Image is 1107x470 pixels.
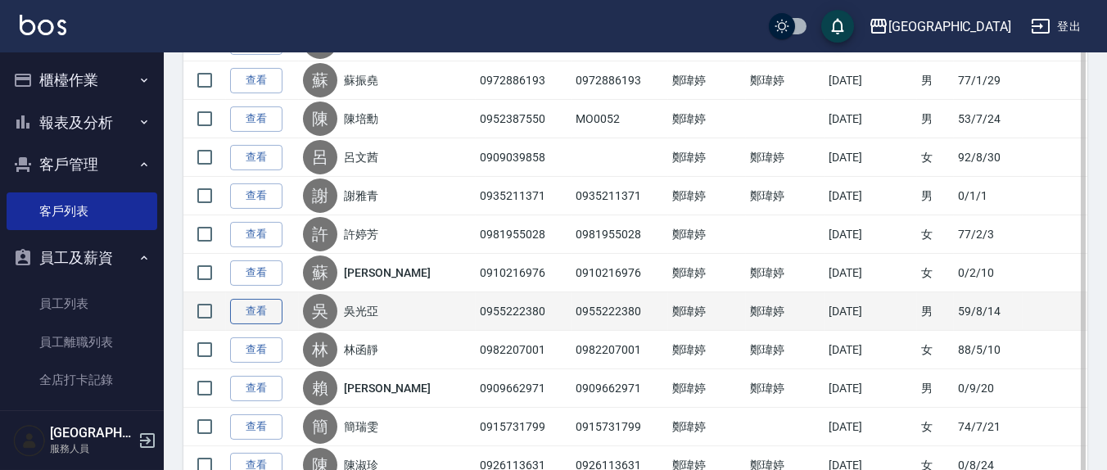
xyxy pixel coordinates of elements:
[746,369,825,408] td: 鄭瑋婷
[954,292,1023,331] td: 59/8/14
[303,102,337,136] div: 陳
[572,292,668,331] td: 0955222380
[825,292,917,331] td: [DATE]
[303,409,337,444] div: 簡
[917,254,955,292] td: 女
[746,138,825,177] td: 鄭瑋婷
[668,61,747,100] td: 鄭瑋婷
[668,369,747,408] td: 鄭瑋婷
[344,341,378,358] a: 林函靜
[230,68,282,93] a: 查看
[572,61,668,100] td: 0972886193
[954,331,1023,369] td: 88/5/10
[7,237,157,279] button: 員工及薪資
[230,222,282,247] a: 查看
[825,408,917,446] td: [DATE]
[230,376,282,401] a: 查看
[668,215,747,254] td: 鄭瑋婷
[954,138,1023,177] td: 92/8/30
[7,192,157,230] a: 客戶列表
[7,102,157,144] button: 報表及分析
[917,100,955,138] td: 男
[917,331,955,369] td: 女
[825,138,917,177] td: [DATE]
[954,369,1023,408] td: 0/9/20
[7,285,157,323] a: 員工列表
[668,138,747,177] td: 鄭瑋婷
[476,138,572,177] td: 0909039858
[888,16,1011,37] div: [GEOGRAPHIC_DATA]
[7,59,157,102] button: 櫃檯作業
[476,292,572,331] td: 0955222380
[476,215,572,254] td: 0981955028
[303,217,337,251] div: 許
[668,254,747,292] td: 鄭瑋婷
[303,255,337,290] div: 蘇
[954,408,1023,446] td: 74/7/21
[230,299,282,324] a: 查看
[572,254,668,292] td: 0910216976
[7,323,157,361] a: 員工離職列表
[303,179,337,213] div: 謝
[344,303,378,319] a: 吳光亞
[344,149,378,165] a: 呂文茜
[476,369,572,408] td: 0909662971
[344,264,431,281] a: [PERSON_NAME]
[1024,11,1087,42] button: 登出
[572,408,668,446] td: 0915731799
[668,408,747,446] td: 鄭瑋婷
[303,371,337,405] div: 賴
[344,418,378,435] a: 簡瑞雯
[572,369,668,408] td: 0909662971
[230,145,282,170] a: 查看
[572,215,668,254] td: 0981955028
[825,177,917,215] td: [DATE]
[13,424,46,457] img: Person
[344,226,378,242] a: 許婷芳
[7,143,157,186] button: 客戶管理
[746,254,825,292] td: 鄭瑋婷
[303,63,337,97] div: 蘇
[572,100,668,138] td: MO0052
[917,215,955,254] td: 女
[20,15,66,35] img: Logo
[917,292,955,331] td: 男
[572,331,668,369] td: 0982207001
[954,215,1023,254] td: 77/2/3
[344,380,431,396] a: [PERSON_NAME]
[825,331,917,369] td: [DATE]
[476,408,572,446] td: 0915731799
[303,332,337,367] div: 林
[917,369,955,408] td: 男
[917,177,955,215] td: 男
[954,177,1023,215] td: 0/1/1
[954,61,1023,100] td: 77/1/29
[668,177,747,215] td: 鄭瑋婷
[917,408,955,446] td: 女
[344,72,378,88] a: 蘇振堯
[344,111,378,127] a: 陳培勳
[746,61,825,100] td: 鄭瑋婷
[825,254,917,292] td: [DATE]
[344,188,378,204] a: 謝雅青
[746,292,825,331] td: 鄭瑋婷
[954,100,1023,138] td: 53/7/24
[7,361,157,399] a: 全店打卡記錄
[230,337,282,363] a: 查看
[230,260,282,286] a: 查看
[476,61,572,100] td: 0972886193
[7,405,157,448] button: 商品管理
[50,425,133,441] h5: [GEOGRAPHIC_DATA]
[303,294,337,328] div: 吳
[230,414,282,440] a: 查看
[862,10,1018,43] button: [GEOGRAPHIC_DATA]
[954,254,1023,292] td: 0/2/10
[825,369,917,408] td: [DATE]
[668,331,747,369] td: 鄭瑋婷
[668,100,747,138] td: 鄭瑋婷
[476,177,572,215] td: 0935211371
[476,254,572,292] td: 0910216976
[825,215,917,254] td: [DATE]
[746,177,825,215] td: 鄭瑋婷
[668,292,747,331] td: 鄭瑋婷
